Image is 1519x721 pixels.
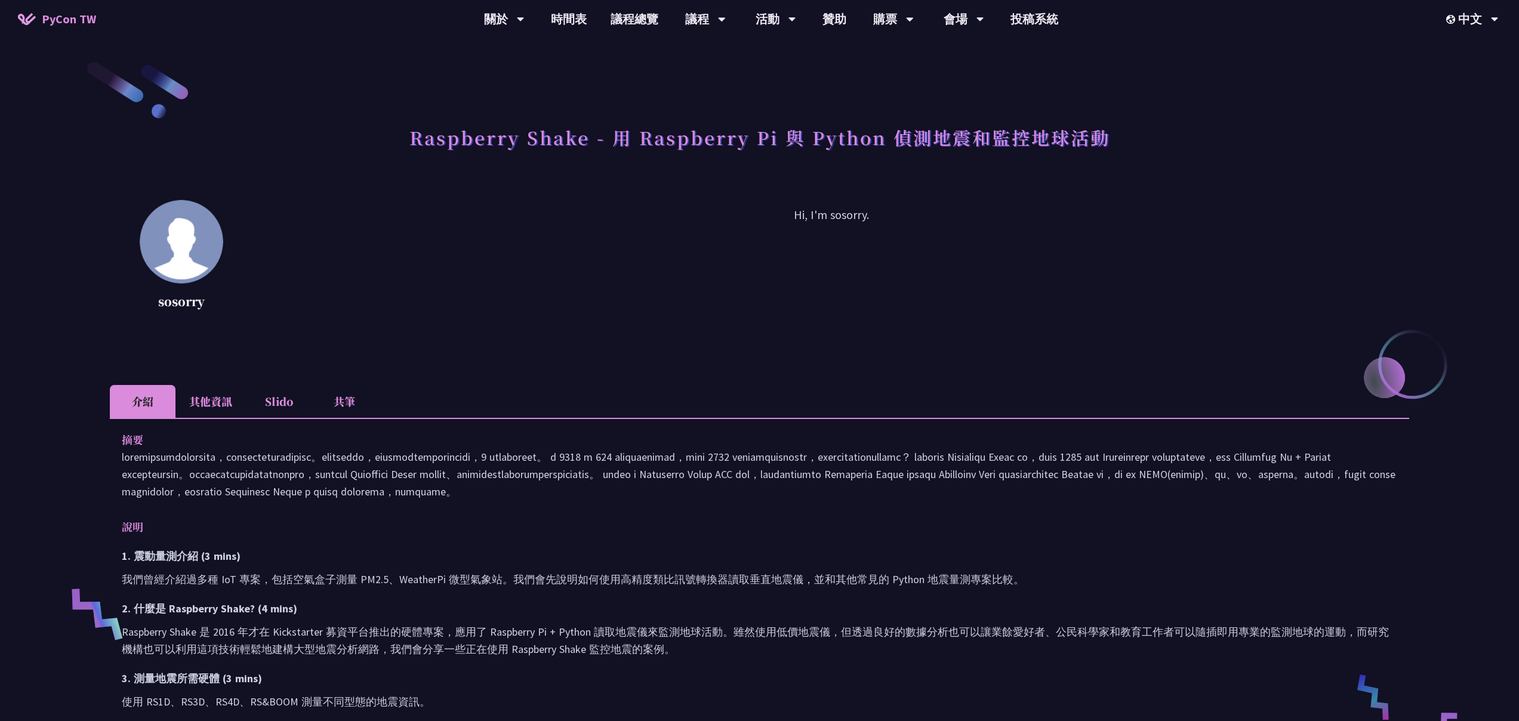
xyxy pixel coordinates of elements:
p: 說明 [122,518,1373,535]
h3: 1. 震動量測介紹 (3 mins) [122,547,1397,565]
p: 我們曾經介紹過多種 IoT 專案，包括空氣盒子測量 PM2.5、WeatherPi 微型氣象站。我們會先說明如何使用高精度類比訊號轉換器讀取垂直地震儀，並和其他常見的 Python 地震量測專案比較。 [122,571,1397,588]
li: 共筆 [312,385,377,418]
p: sosorry [140,292,223,310]
h3: 3. 測量地震所需硬體 (3 mins) [122,670,1397,687]
p: Raspberry Shake 是 2016 年才在 Kickstarter 募資平台推出的硬體專案，應用了 Raspberry Pi + Python 讀取地震儀來監測地球活動。雖然使用低價地... [122,623,1397,658]
p: Hi, I'm sosorry. [253,206,1409,313]
li: 介紹 [110,385,175,418]
h1: Raspberry Shake - 用 Raspberry Pi 與 Python 偵測地震和監控地球活動 [409,119,1110,155]
p: 摘要 [122,431,1373,448]
p: 使用 RS1D、RS3D、RS4D、RS&BOOM 測量不同型態的地震資訊。 [122,693,1397,710]
li: Slido [246,385,312,418]
img: Locale Icon [1446,15,1458,24]
li: 其他資訊 [175,385,246,418]
p: loremipsumdolorsita，consecteturadipisc。elitseddo，eiusmodtemporincidi，9 utlaboreet。 d 9318 m 624 a... [122,448,1397,500]
span: PyCon TW [42,10,96,28]
img: sosorry [140,200,223,284]
img: Home icon of PyCon TW 2025 [18,13,36,25]
a: PyCon TW [6,4,108,34]
h3: 2. 什麼是 Raspberry Shake? (4 mins) [122,600,1397,617]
